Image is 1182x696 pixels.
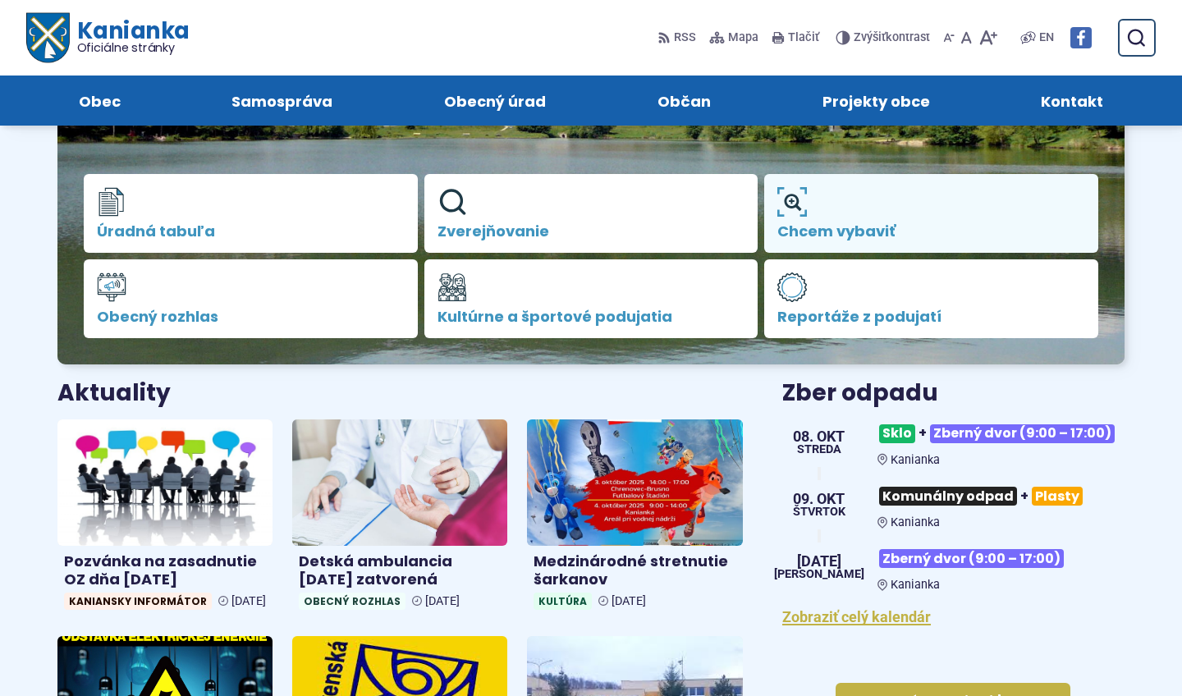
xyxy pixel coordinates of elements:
[854,31,930,45] span: kontrast
[444,76,546,126] span: Obecný úrad
[69,20,189,54] h1: Kanianka
[930,424,1115,443] span: Zberný dvor (9:00 – 17:00)
[822,76,930,126] span: Projekty obce
[777,309,1085,325] span: Reportáže z podujatí
[891,578,940,592] span: Kanianka
[975,21,1001,55] button: Zväčšiť veľkosť písma
[879,424,915,443] span: Sklo
[57,419,273,616] a: Pozvánka na zasadnutie OZ dňa [DATE] Kaniansky informátor [DATE]
[782,608,931,625] a: Zobraziť celý kalendár
[231,76,332,126] span: Samospráva
[193,76,373,126] a: Samospráva
[891,515,940,529] span: Kanianka
[958,21,975,55] button: Nastaviť pôvodnú veľkosť písma
[534,552,735,589] h4: Medzinárodné stretnutie šarkanov
[425,594,460,608] span: [DATE]
[879,487,1017,506] span: Komunálny odpad
[26,13,69,63] img: Prejsť na domovskú stránku
[79,76,121,126] span: Obec
[1070,27,1092,48] img: Prejsť na Facebook stránku
[891,453,940,467] span: Kanianka
[1039,28,1054,48] span: EN
[674,28,696,48] span: RSS
[97,309,405,325] span: Obecný rozhlas
[299,593,405,610] span: Obecný rozhlas
[877,480,1125,512] h3: +
[764,259,1098,338] a: Reportáže z podujatí
[26,13,190,63] a: Logo Kanianka, prejsť na domovskú stránku.
[405,76,585,126] a: Obecný úrad
[782,543,1125,592] a: Zberný dvor (9:00 – 17:00) Kanianka [DATE] [PERSON_NAME]
[527,419,742,616] a: Medzinárodné stretnutie šarkanov Kultúra [DATE]
[782,480,1125,529] a: Komunálny odpad+Plasty Kanianka 09. okt štvrtok
[793,492,845,506] span: 09. okt
[940,21,958,55] button: Zmenšiť veľkosť písma
[618,76,750,126] a: Občan
[788,31,819,45] span: Tlačiť
[768,21,822,55] button: Tlačiť
[728,28,758,48] span: Mapa
[424,259,758,338] a: Kultúrne a športové podujatia
[64,593,212,610] span: Kaniansky informátor
[706,21,762,55] a: Mapa
[782,381,1125,406] h3: Zber odpadu
[84,259,418,338] a: Obecný rozhlas
[854,30,886,44] span: Zvýšiť
[612,594,646,608] span: [DATE]
[1041,76,1103,126] span: Kontakt
[1032,487,1083,506] span: Plasty
[64,552,266,589] h4: Pozvánka na zasadnutie OZ dňa [DATE]
[438,309,745,325] span: Kultúrne a športové podujatia
[534,593,592,610] span: Kultúra
[57,381,171,406] h3: Aktuality
[84,174,418,253] a: Úradná tabuľa
[783,76,969,126] a: Projekty obce
[77,42,190,53] span: Oficiálne stránky
[1001,76,1143,126] a: Kontakt
[438,223,745,240] span: Zverejňovanie
[231,594,266,608] span: [DATE]
[877,418,1125,450] h3: +
[299,552,501,589] h4: Detská ambulancia [DATE] zatvorená
[774,554,864,569] span: [DATE]
[1036,28,1057,48] a: EN
[97,223,405,240] span: Úradná tabuľa
[782,418,1125,467] a: Sklo+Zberný dvor (9:00 – 17:00) Kanianka 08. okt streda
[657,76,711,126] span: Občan
[793,429,845,444] span: 08. okt
[774,569,864,580] span: [PERSON_NAME]
[424,174,758,253] a: Zverejňovanie
[39,76,160,126] a: Obec
[793,506,845,518] span: štvrtok
[793,444,845,456] span: streda
[657,21,699,55] a: RSS
[764,174,1098,253] a: Chcem vybaviť
[836,21,933,55] button: Zvýšiťkontrast
[777,223,1085,240] span: Chcem vybaviť
[292,419,507,616] a: Detská ambulancia [DATE] zatvorená Obecný rozhlas [DATE]
[879,549,1064,568] span: Zberný dvor (9:00 – 17:00)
